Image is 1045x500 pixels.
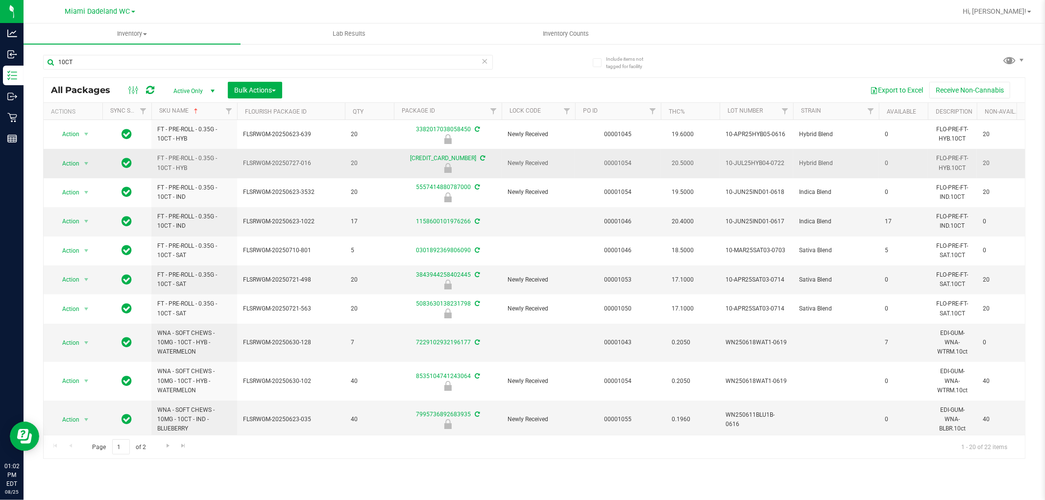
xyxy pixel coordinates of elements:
button: Export to Excel [864,82,929,98]
span: Sync from Compliance System [473,373,480,380]
span: FLSRWGM-20250630-102 [243,377,339,386]
span: 0 [983,217,1020,226]
a: Lot Number [728,107,763,114]
a: SKU Name [159,107,200,114]
span: select [80,127,93,141]
span: 7 [885,338,922,347]
span: 20.5000 [667,156,699,170]
span: Sync from Compliance System [473,184,480,190]
a: 7995736892683935 [416,411,471,418]
span: 40 [351,415,388,424]
a: Filter [863,103,879,119]
span: Action [53,186,80,199]
a: Flourish Package ID [245,108,307,115]
a: PO ID [583,107,598,114]
span: 17.1000 [667,302,699,316]
span: Action [53,273,80,286]
span: Sativa Blend [799,246,873,255]
span: Action [53,413,80,427]
span: Newly Received [508,159,569,168]
span: 19.5000 [667,185,699,199]
span: 20 [983,159,1020,168]
a: Qty [353,108,364,115]
span: Newly Received [508,275,569,285]
inline-svg: Retail [7,113,17,122]
input: Search Package ID, Item Name, SKU, Lot or Part Number... [43,55,493,70]
span: 0 [885,275,922,285]
span: Newly Received [508,304,569,313]
span: 0.1960 [667,412,695,427]
span: 0 [885,304,922,313]
span: 0 [885,415,922,424]
span: FLSRWGM-20250721-563 [243,304,339,313]
span: In Sync [122,185,132,199]
div: FLO-PRE-FT-SAT.10CT [934,298,971,319]
span: select [80,214,93,228]
span: Action [53,302,80,316]
span: Sync from Compliance System [473,411,480,418]
span: 10-JUN25IND01-0617 [726,217,787,226]
span: select [80,157,93,170]
a: Filter [221,103,237,119]
a: Strain [801,107,821,114]
span: 1 - 20 of 22 items [953,439,1015,454]
a: 00001054 [605,160,632,167]
span: Newly Received [508,415,569,424]
div: Newly Received [392,163,503,173]
div: Newly Received [392,381,503,391]
span: FT - PRE-ROLL - 0.35G - 10CT - IND [157,212,231,231]
span: Sativa Blend [799,304,873,313]
a: THC% [669,108,685,115]
a: 00001055 [605,416,632,423]
a: Available [887,108,916,115]
div: EDI-GUM-WNA-BLBR.10ct [934,405,971,435]
div: Newly Received [392,309,503,318]
span: 20.4000 [667,214,699,229]
span: 20 [983,188,1020,197]
a: 5557414880787000 [416,184,471,190]
span: Inventory Counts [530,29,603,38]
span: 5 [351,246,388,255]
span: 0.2050 [667,335,695,350]
a: 3843944258402445 [416,271,471,278]
span: FT - PRE-ROLL - 0.35G - 10CT - HYB [157,125,231,143]
span: Sync from Compliance System [473,247,480,254]
span: 10-APR25HYB05-0616 [726,130,787,139]
div: FLO-PRE-FT-HYB.10CT [934,124,971,144]
a: 5083630138231798 [416,300,471,307]
span: 40 [983,377,1020,386]
span: All Packages [51,85,120,95]
div: EDI-GUM-WNA-WTRM.10ct [934,366,971,396]
span: Sync from Compliance System [473,339,480,346]
span: Indica Blend [799,188,873,197]
a: Inventory [24,24,241,44]
span: 20 [351,159,388,168]
input: 1 [112,439,130,454]
span: 0.2050 [667,374,695,388]
span: WN250611BLU1B-0616 [726,410,787,429]
span: 20 [983,130,1020,139]
span: Sync from Compliance System [473,271,480,278]
inline-svg: Inbound [7,49,17,59]
span: 40 [351,377,388,386]
a: 00001046 [605,247,632,254]
span: 19.6000 [667,127,699,142]
span: Action [53,336,80,350]
span: Hybrid Blend [799,130,873,139]
span: 20 [983,275,1020,285]
span: 10-APR25SAT03-0714 [726,275,787,285]
span: 17 [351,217,388,226]
span: Page of 2 [84,439,154,454]
span: 10-MAR25SAT03-0703 [726,246,787,255]
div: FLO-PRE-FT-IND.10CT [934,182,971,203]
span: Sync from Compliance System [473,218,480,225]
span: FLSRWGM-20250710-801 [243,246,339,255]
span: 17.1000 [667,273,699,287]
div: Newly Received [392,280,503,289]
span: Newly Received [508,377,569,386]
a: 00001045 [605,131,632,138]
span: WN250618WAT1-0619 [726,338,787,347]
span: In Sync [122,302,132,315]
span: FLSRWGM-20250727-016 [243,159,339,168]
span: Miami Dadeland WC [65,7,130,16]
